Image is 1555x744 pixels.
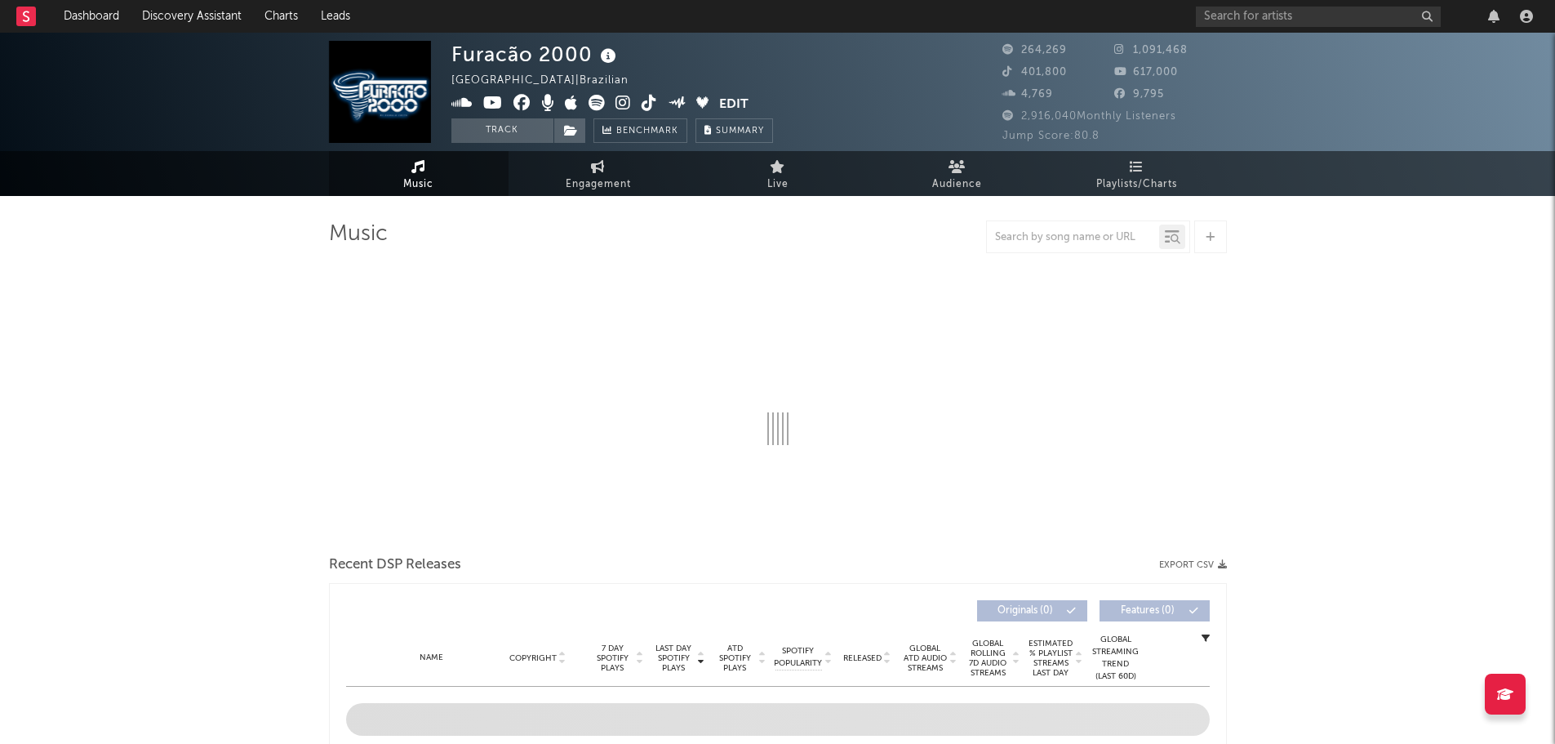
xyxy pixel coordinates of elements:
span: Benchmark [616,122,678,141]
span: Engagement [566,175,631,194]
button: Edit [719,95,749,115]
span: Global Rolling 7D Audio Streams [966,639,1011,678]
span: Playlists/Charts [1096,175,1177,194]
span: Global ATD Audio Streams [903,644,948,673]
span: Originals ( 0 ) [988,606,1063,616]
span: 4,769 [1002,89,1053,100]
div: Furacão 2000 [451,41,620,68]
span: Estimated % Playlist Streams Last Day [1029,639,1073,678]
span: Summary [716,127,764,136]
div: [GEOGRAPHIC_DATA] | Brazilian [451,71,647,91]
span: Audience [932,175,982,194]
input: Search for artists [1196,7,1441,27]
span: Live [767,175,789,194]
span: Features ( 0 ) [1110,606,1185,616]
a: Audience [868,151,1047,196]
div: Name [379,652,486,664]
div: Global Streaming Trend (Last 60D) [1091,634,1140,683]
span: Music [403,175,433,194]
span: 2,916,040 Monthly Listeners [1002,111,1176,122]
span: Last Day Spotify Plays [652,644,695,673]
span: Jump Score: 80.8 [1002,131,1100,141]
span: 1,091,468 [1114,45,1188,56]
a: Engagement [509,151,688,196]
a: Live [688,151,868,196]
span: 401,800 [1002,67,1067,78]
a: Playlists/Charts [1047,151,1227,196]
span: 264,269 [1002,45,1067,56]
button: Summary [695,118,773,143]
button: Features(0) [1100,600,1210,621]
span: Recent DSP Releases [329,555,461,575]
input: Search by song name or URL [987,231,1159,244]
span: Spotify Popularity [774,645,822,670]
span: Copyright [509,653,557,663]
a: Music [329,151,509,196]
span: 617,000 [1114,67,1178,78]
span: 7 Day Spotify Plays [591,644,634,673]
button: Originals(0) [977,600,1087,621]
span: ATD Spotify Plays [713,644,757,673]
span: Released [843,653,882,663]
button: Track [451,118,553,143]
span: 9,795 [1114,89,1164,100]
a: Benchmark [593,118,687,143]
button: Export CSV [1159,560,1227,570]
